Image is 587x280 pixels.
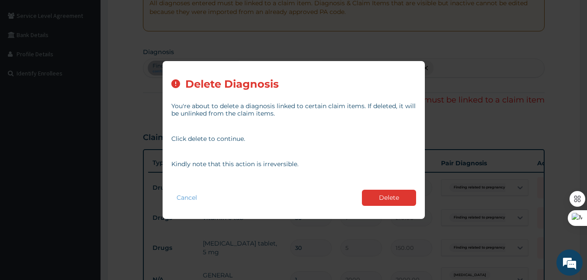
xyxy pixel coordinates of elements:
div: Minimize live chat window [143,4,164,25]
span: We're online! [51,84,121,172]
p: Kindly note that this action is irreversible. [171,160,416,168]
button: Delete [362,190,416,206]
img: d_794563401_company_1708531726252_794563401 [16,44,35,65]
h2: Delete Diagnosis [185,79,279,90]
p: Click delete to continue. [171,135,416,143]
div: Chat with us now [45,49,147,60]
textarea: Type your message and hit 'Enter' [4,187,167,218]
button: Cancel [171,191,202,204]
p: You're about to delete a diagnosis linked to certain claim items. If deleted, it will be unlinked... [171,102,416,117]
